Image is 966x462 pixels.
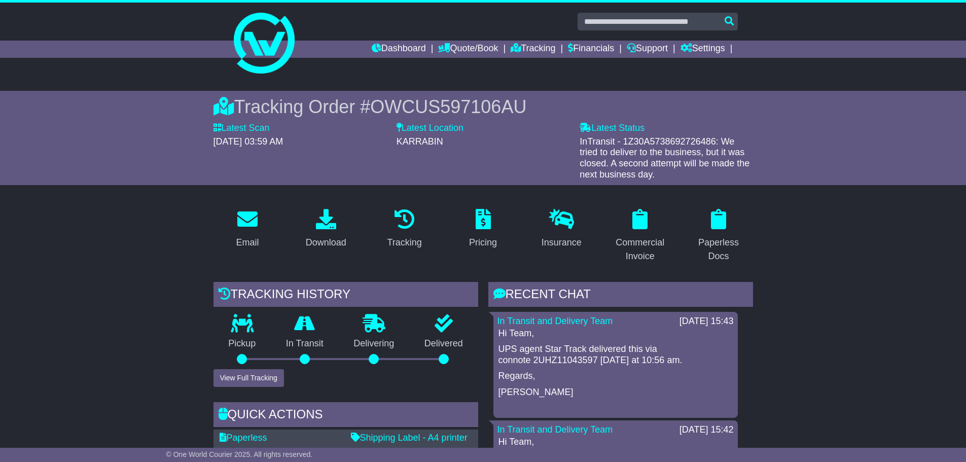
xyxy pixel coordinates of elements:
[372,41,426,58] a: Dashboard
[380,205,428,253] a: Tracking
[370,96,526,117] span: OWCUS597106AU
[339,338,410,349] p: Delivering
[229,205,265,253] a: Email
[213,282,478,309] div: Tracking history
[498,328,733,339] p: Hi Team,
[535,205,588,253] a: Insurance
[462,205,504,253] a: Pricing
[213,338,271,349] p: Pickup
[613,236,668,263] div: Commercial Invoice
[691,236,746,263] div: Paperless Docs
[498,371,733,382] p: Regards,
[213,369,284,387] button: View Full Tracking
[498,437,733,448] p: Hi Team,
[685,205,753,267] a: Paperless Docs
[542,236,582,250] div: Insurance
[220,433,267,443] a: Paperless
[236,236,259,250] div: Email
[488,282,753,309] div: RECENT CHAT
[213,123,270,134] label: Latest Scan
[627,41,668,58] a: Support
[306,236,346,250] div: Download
[213,402,478,430] div: Quick Actions
[606,205,674,267] a: Commercial Invoice
[580,123,645,134] label: Latest Status
[679,424,734,436] div: [DATE] 15:42
[299,205,353,253] a: Download
[351,433,468,443] a: Shipping Label - A4 printer
[679,316,734,327] div: [DATE] 15:43
[498,344,733,366] p: UPS agent Star Track delivered this via connote 2UHZ11043597 [DATE] at 10:56 am.
[469,236,497,250] div: Pricing
[438,41,498,58] a: Quote/Book
[397,123,463,134] label: Latest Location
[213,136,283,147] span: [DATE] 03:59 AM
[397,136,443,147] span: KARRABIN
[409,338,478,349] p: Delivered
[387,236,421,250] div: Tracking
[271,338,339,349] p: In Transit
[497,316,613,326] a: In Transit and Delivery Team
[498,387,733,398] p: [PERSON_NAME]
[166,450,313,458] span: © One World Courier 2025. All rights reserved.
[681,41,725,58] a: Settings
[580,136,749,180] span: InTransit - 1Z30A5738692726486: We tried to deliver to the business, but it was closed. A second ...
[568,41,614,58] a: Financials
[213,96,753,118] div: Tracking Order #
[511,41,555,58] a: Tracking
[497,424,613,435] a: In Transit and Delivery Team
